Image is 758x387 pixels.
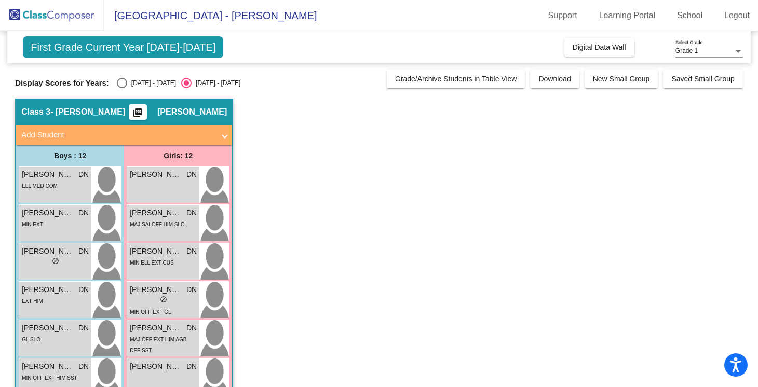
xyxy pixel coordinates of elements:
span: [PERSON_NAME] [130,361,182,372]
span: [PERSON_NAME] [22,361,74,372]
a: Logout [716,7,758,24]
span: Download [538,75,571,83]
a: School [669,7,711,24]
span: MAJ SAI OFF HIM SLO [130,222,185,227]
span: [PERSON_NAME] [22,169,74,180]
span: Grade 1 [675,47,698,54]
span: GL SLO [22,337,40,342]
span: DN [186,169,197,180]
span: [PERSON_NAME] [130,246,182,257]
span: Class 3 [21,107,50,117]
span: [PERSON_NAME] [22,284,74,295]
button: Print Students Details [129,104,147,120]
span: DN [78,284,89,295]
span: DN [186,208,197,218]
mat-icon: picture_as_pdf [131,107,144,122]
span: [GEOGRAPHIC_DATA] - [PERSON_NAME] [104,7,317,24]
mat-panel-title: Add Student [21,129,214,141]
span: DN [78,208,89,218]
span: MIN OFF EXT GL [130,309,171,315]
span: - [PERSON_NAME] [50,107,125,117]
button: New Small Group [585,70,658,88]
span: [PERSON_NAME] [22,246,74,257]
a: Learning Portal [591,7,664,24]
div: Girls: 12 [124,145,232,166]
button: Grade/Archive Students in Table View [387,70,525,88]
a: Support [540,7,586,24]
span: DN [186,361,197,372]
span: Saved Small Group [671,75,734,83]
span: [PERSON_NAME] [22,323,74,334]
span: MIN ELL EXT CUS [130,260,173,266]
span: First Grade Current Year [DATE]-[DATE] [23,36,223,58]
span: do_not_disturb_alt [52,257,59,265]
div: Boys : 12 [16,145,124,166]
button: Digital Data Wall [564,38,634,57]
span: Digital Data Wall [573,43,626,51]
span: DN [78,246,89,257]
span: MIN EXT [22,222,43,227]
span: Grade/Archive Students in Table View [395,75,517,83]
span: [PERSON_NAME] [157,107,227,117]
div: [DATE] - [DATE] [127,78,176,88]
span: DN [78,361,89,372]
span: [PERSON_NAME] [130,323,182,334]
span: DN [78,169,89,180]
span: DN [186,246,197,257]
button: Download [530,70,579,88]
span: do_not_disturb_alt [160,296,167,303]
span: New Small Group [593,75,650,83]
mat-radio-group: Select an option [117,78,240,88]
span: ELL MED COM [22,183,58,189]
span: Display Scores for Years: [15,78,109,88]
span: MIN OFF EXT HIM SST [22,375,77,381]
span: MAJ OFF EXT HIM AGB DEF SST [130,337,186,353]
span: [PERSON_NAME] [130,169,182,180]
span: [PERSON_NAME] [130,284,182,295]
span: DN [186,284,197,295]
mat-expansion-panel-header: Add Student [16,125,232,145]
span: [PERSON_NAME] [22,208,74,218]
span: EXT HIM [22,298,43,304]
div: [DATE] - [DATE] [192,78,240,88]
span: DN [186,323,197,334]
button: Saved Small Group [663,70,742,88]
span: DN [78,323,89,334]
span: [PERSON_NAME] [130,208,182,218]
